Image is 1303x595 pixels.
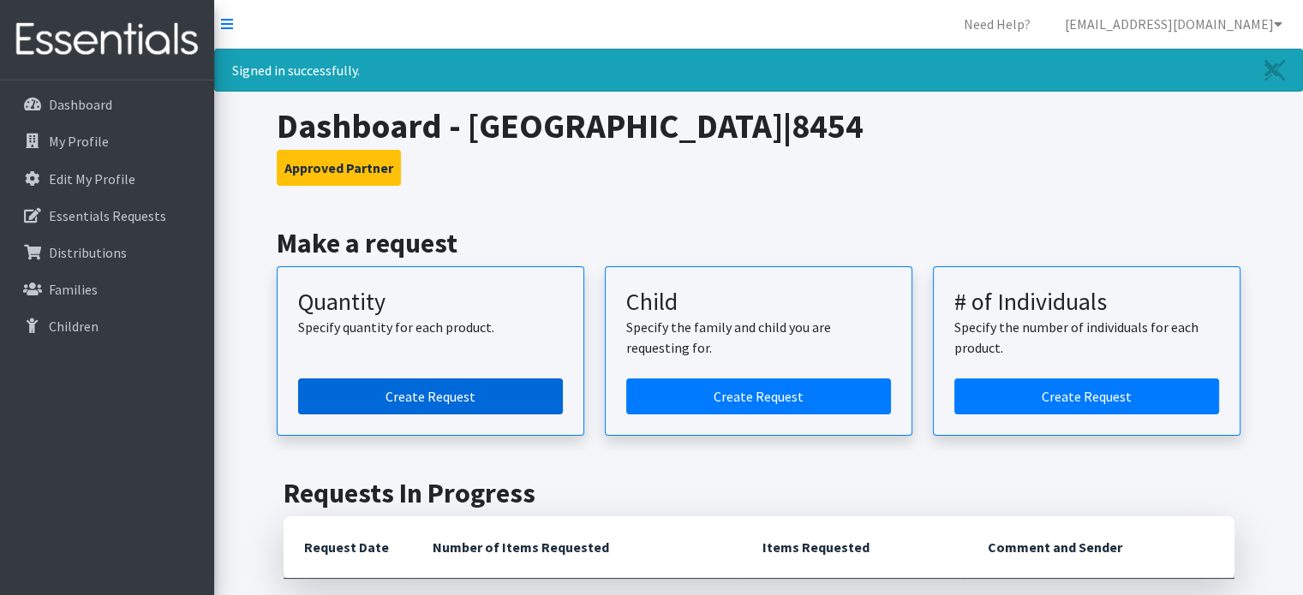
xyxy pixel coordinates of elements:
h1: Dashboard - [GEOGRAPHIC_DATA]|8454 [277,105,1240,146]
a: Children [7,309,207,343]
a: Create a request by number of individuals [954,378,1219,414]
p: Families [49,281,98,298]
th: Comment and Sender [967,516,1234,579]
a: Need Help? [950,7,1044,41]
th: Request Date [284,516,412,579]
th: Items Requested [742,516,967,579]
p: Children [49,318,99,335]
h3: Child [626,288,891,317]
a: Distributions [7,235,207,270]
a: Create a request for a child or family [626,378,891,414]
a: Edit My Profile [7,162,207,196]
p: Edit My Profile [49,170,135,187]
a: Close [1247,50,1302,91]
p: Specify quantity for each product. [298,317,563,337]
p: Dashboard [49,96,112,113]
a: [EMAIL_ADDRESS][DOMAIN_NAME] [1051,7,1296,41]
p: My Profile [49,133,109,150]
a: Families [7,272,207,306]
img: HumanEssentials [7,11,207,68]
h2: Make a request [277,227,1240,259]
p: Distributions [49,244,127,261]
h3: Quantity [298,288,563,317]
a: Dashboard [7,87,207,122]
h2: Requests In Progress [284,477,1234,509]
a: Create a request by quantity [298,378,563,414]
p: Specify the family and child you are requesting for. [626,317,891,358]
a: Essentials Requests [7,199,207,233]
button: Approved Partner [277,150,401,186]
th: Number of Items Requested [412,516,743,579]
p: Specify the number of individuals for each product. [954,317,1219,358]
div: Signed in successfully. [214,49,1303,92]
h3: # of Individuals [954,288,1219,317]
p: Essentials Requests [49,207,166,224]
a: My Profile [7,124,207,158]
